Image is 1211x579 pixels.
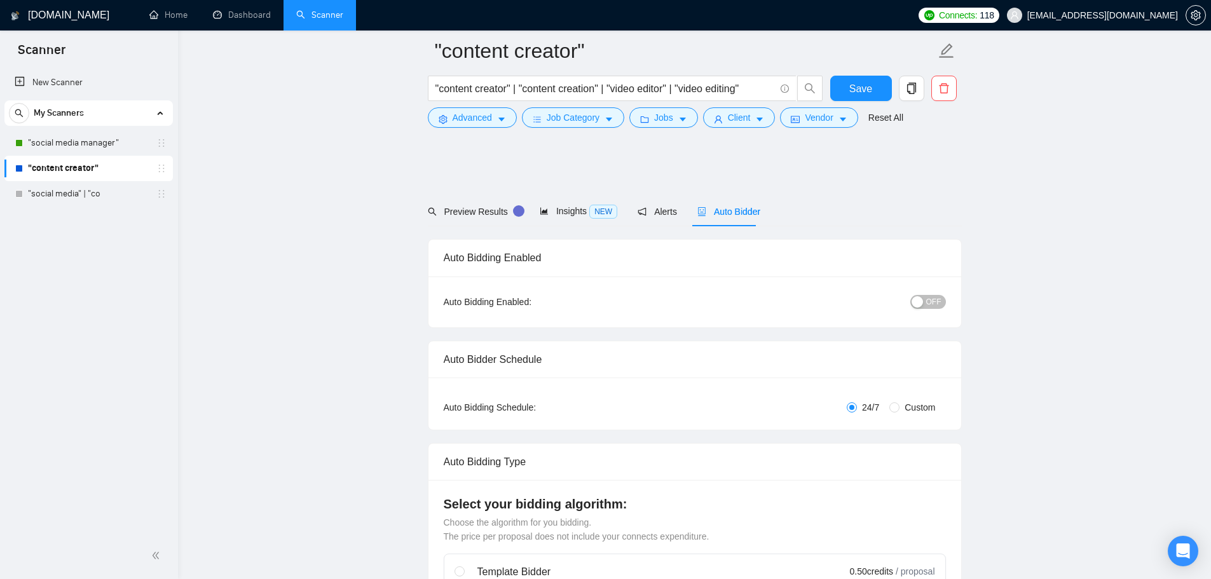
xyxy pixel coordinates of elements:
[28,156,149,181] a: "content creator"
[1186,5,1206,25] button: setting
[540,207,549,215] span: area-chart
[156,189,167,199] span: holder
[830,76,892,101] button: Save
[428,207,519,217] span: Preview Results
[428,207,437,216] span: search
[149,10,188,20] a: homeHome
[428,107,517,128] button: settingAdvancedcaret-down
[156,163,167,174] span: holder
[697,207,706,216] span: robot
[296,10,343,20] a: searchScanner
[857,400,884,414] span: 24/7
[10,109,29,118] span: search
[931,76,957,101] button: delete
[868,111,903,125] a: Reset All
[939,8,977,22] span: Connects:
[1010,11,1019,20] span: user
[15,70,163,95] a: New Scanner
[938,43,955,59] span: edit
[497,114,506,124] span: caret-down
[444,444,946,480] div: Auto Bidding Type
[435,35,936,67] input: Scanner name...
[513,205,524,217] div: Tooltip anchor
[638,207,647,216] span: notification
[849,81,872,97] span: Save
[540,206,617,216] span: Insights
[605,114,613,124] span: caret-down
[151,549,164,562] span: double-left
[781,85,789,93] span: info-circle
[547,111,599,125] span: Job Category
[900,400,940,414] span: Custom
[444,495,946,513] h4: Select your bidding algorithm:
[638,207,677,217] span: Alerts
[640,114,649,124] span: folder
[444,240,946,276] div: Auto Bidding Enabled
[850,564,893,578] span: 0.50 credits
[453,111,492,125] span: Advanced
[805,111,833,125] span: Vendor
[11,6,20,26] img: logo
[533,114,542,124] span: bars
[755,114,764,124] span: caret-down
[34,100,84,126] span: My Scanners
[797,76,823,101] button: search
[900,83,924,94] span: copy
[28,130,149,156] a: "social media manager"
[589,205,617,219] span: NEW
[444,400,611,414] div: Auto Bidding Schedule:
[439,114,448,124] span: setting
[924,10,934,20] img: upwork-logo.png
[932,83,956,94] span: delete
[4,100,173,207] li: My Scanners
[444,517,709,542] span: Choose the algorithm for you bidding. The price per proposal does not include your connects expen...
[4,70,173,95] li: New Scanner
[1168,536,1198,566] div: Open Intercom Messenger
[798,83,822,94] span: search
[838,114,847,124] span: caret-down
[714,114,723,124] span: user
[899,76,924,101] button: copy
[629,107,698,128] button: folderJobscaret-down
[28,181,149,207] a: "social media" | "co
[1186,10,1206,20] a: setting
[678,114,687,124] span: caret-down
[791,114,800,124] span: idcard
[703,107,776,128] button: userClientcaret-down
[780,107,858,128] button: idcardVendorcaret-down
[728,111,751,125] span: Client
[156,138,167,148] span: holder
[654,111,673,125] span: Jobs
[444,295,611,309] div: Auto Bidding Enabled:
[980,8,994,22] span: 118
[697,207,760,217] span: Auto Bidder
[9,103,29,123] button: search
[435,81,775,97] input: Search Freelance Jobs...
[444,341,946,378] div: Auto Bidder Schedule
[213,10,271,20] a: dashboardDashboard
[8,41,76,67] span: Scanner
[522,107,624,128] button: barsJob Categorycaret-down
[896,565,934,578] span: / proposal
[1186,10,1205,20] span: setting
[926,295,941,309] span: OFF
